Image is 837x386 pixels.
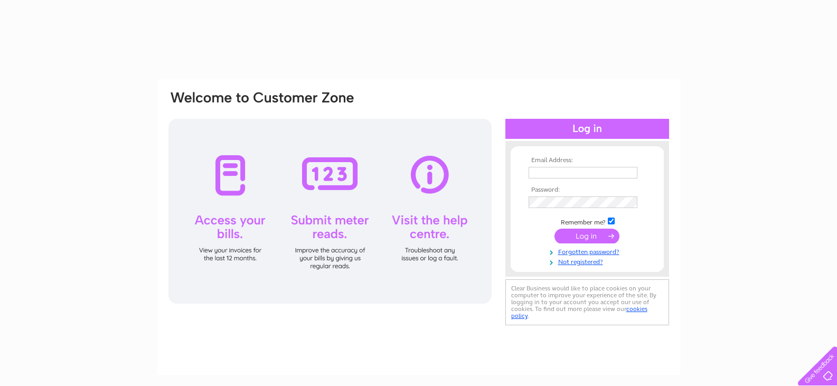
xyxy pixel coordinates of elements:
a: cookies policy [511,305,647,319]
a: Forgotten password? [529,246,648,256]
a: Not registered? [529,256,648,266]
td: Remember me? [526,216,648,227]
div: Clear Business would like to place cookies on your computer to improve your experience of the sit... [505,279,669,325]
input: Submit [554,229,619,243]
th: Password: [526,186,648,194]
th: Email Address: [526,157,648,164]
